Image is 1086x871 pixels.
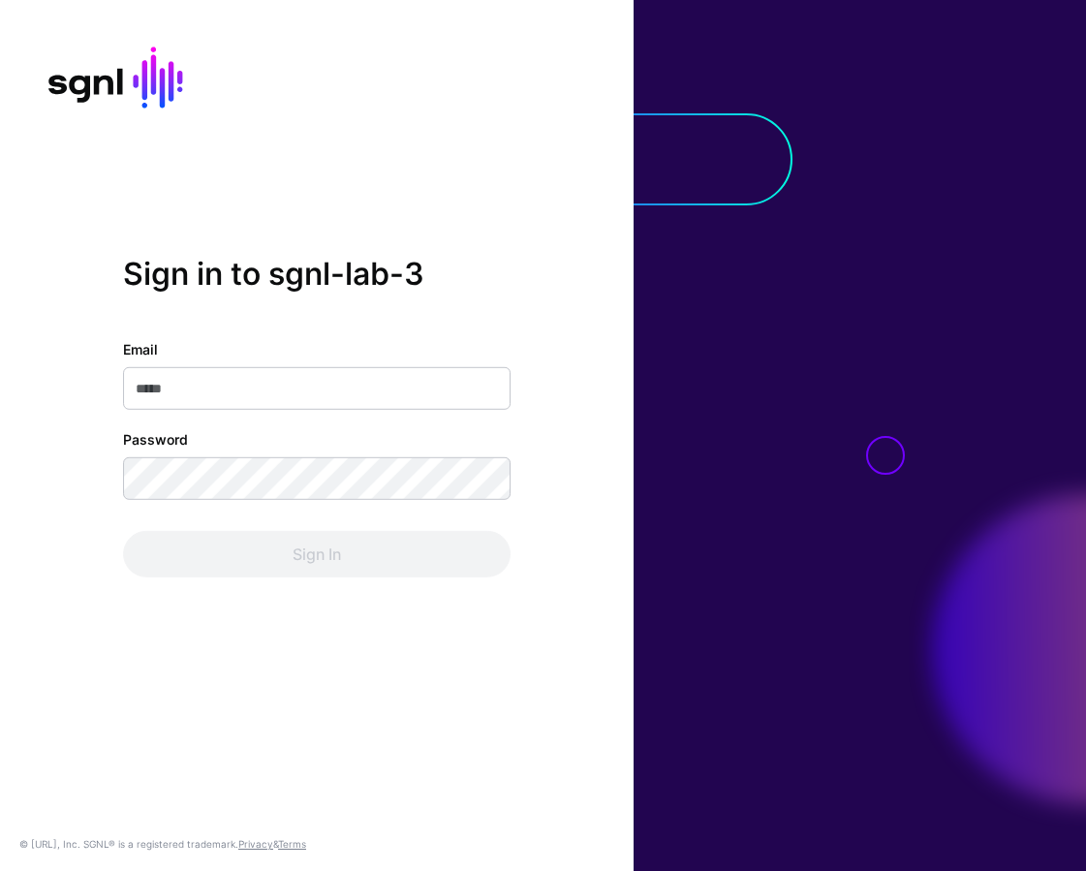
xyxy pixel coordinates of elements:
[238,838,273,850] a: Privacy
[123,255,511,292] h2: Sign in to sgnl-lab-3
[19,836,306,852] div: © [URL], Inc. SGNL® is a registered trademark. &
[278,838,306,850] a: Terms
[123,429,188,450] label: Password
[123,339,158,359] label: Email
